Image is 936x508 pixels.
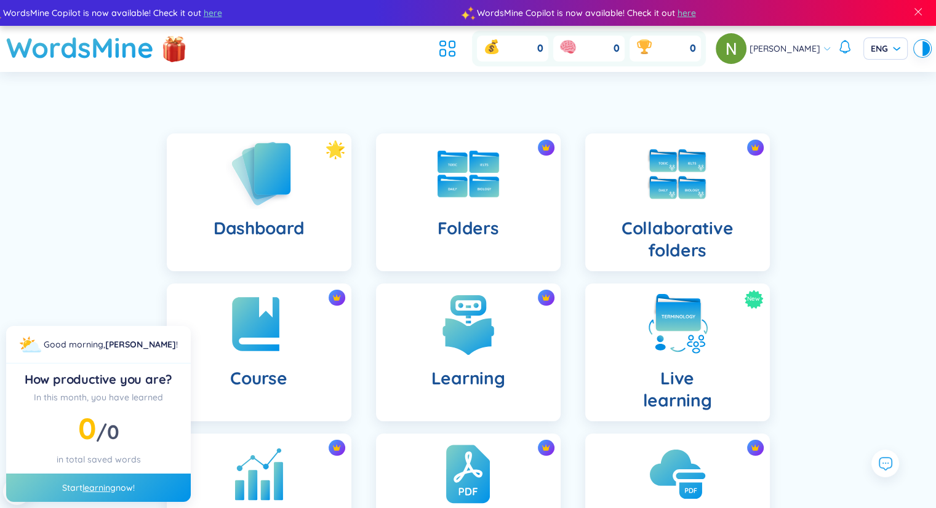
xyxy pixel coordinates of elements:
[437,217,498,239] h4: Folders
[82,482,116,493] a: learning
[542,293,550,302] img: crown icon
[542,143,550,152] img: crown icon
[107,419,119,444] span: 0
[162,30,186,66] img: flashSalesIcon.a7f4f837.png
[751,143,759,152] img: crown icon
[716,33,750,64] a: avatar
[573,284,782,421] a: NewLivelearning
[595,217,760,261] h4: Collaborative folders
[676,6,694,20] span: here
[364,133,573,271] a: crown iconFolders
[44,339,105,350] span: Good morning ,
[431,367,505,389] h4: Learning
[643,367,712,411] h4: Live learning
[16,391,181,404] div: In this month, you have learned
[332,293,341,302] img: crown icon
[154,133,364,271] a: Dashboard
[6,474,191,502] div: Start now!
[747,290,760,309] span: New
[44,338,178,351] div: !
[573,133,782,271] a: crown iconCollaborative folders
[542,443,550,452] img: crown icon
[16,371,181,388] div: How productive you are?
[96,419,119,444] span: /
[202,6,220,20] span: here
[716,33,746,64] img: avatar
[364,284,573,421] a: crown iconLearning
[332,443,341,452] img: crown icon
[6,26,154,69] a: WordsMine
[690,42,696,55] span: 0
[537,42,543,55] span: 0
[105,339,176,350] a: [PERSON_NAME]
[871,42,900,55] span: ENG
[230,367,287,389] h4: Course
[154,284,364,421] a: crown iconCourse
[78,410,96,446] span: 0
[751,443,759,452] img: crown icon
[614,42,620,55] span: 0
[750,42,820,55] span: [PERSON_NAME]
[16,453,181,466] div: in total saved words
[214,217,304,239] h4: Dashboard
